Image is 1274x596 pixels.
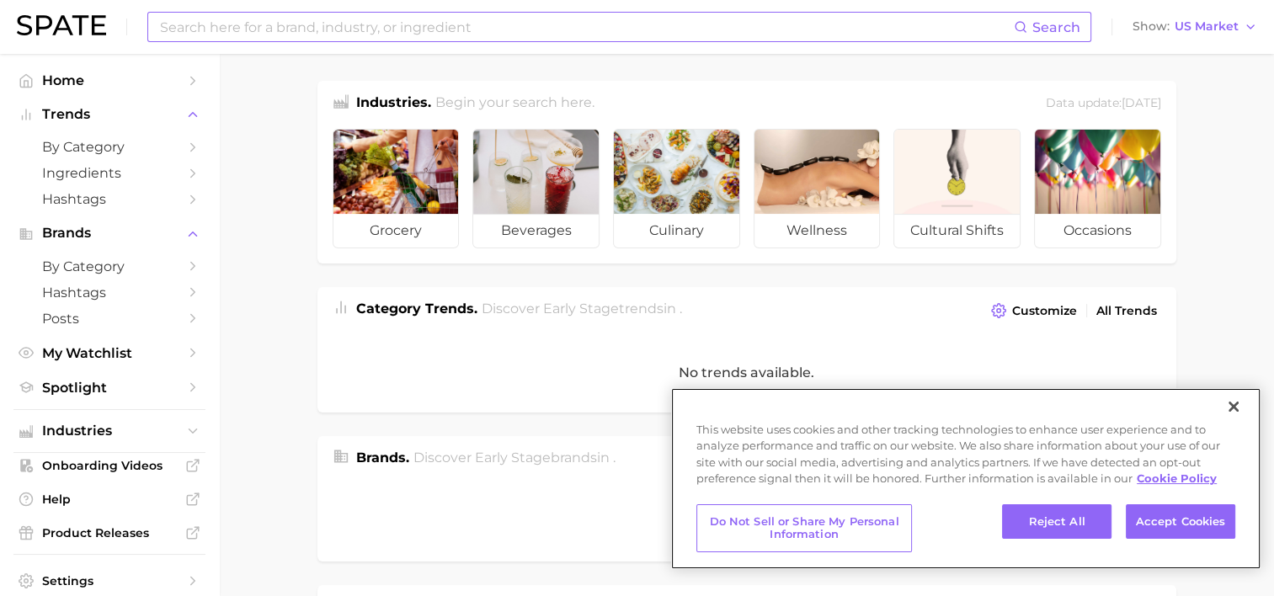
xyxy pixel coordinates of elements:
[13,253,205,279] a: by Category
[42,258,177,274] span: by Category
[42,311,177,327] span: Posts
[1002,504,1111,540] button: Reject All
[13,279,205,306] a: Hashtags
[613,129,740,248] a: culinary
[158,13,1014,41] input: Search here for a brand, industry, or ingredient
[42,191,177,207] span: Hashtags
[1133,22,1170,31] span: Show
[754,129,881,248] a: wellness
[1096,304,1157,318] span: All Trends
[13,375,205,401] a: Spotlight
[333,129,460,248] a: grocery
[1215,388,1252,425] button: Close
[42,573,177,588] span: Settings
[1032,19,1080,35] span: Search
[13,186,205,212] a: Hashtags
[13,568,205,593] a: Settings
[435,93,594,115] h2: Begin your search here.
[42,107,177,122] span: Trends
[1137,471,1217,485] a: More information about your privacy, opens in a new tab
[671,388,1261,569] div: Cookie banner
[42,72,177,88] span: Home
[472,129,600,248] a: beverages
[893,129,1021,248] a: cultural shifts
[17,15,106,35] img: SPATE
[482,301,682,317] span: Discover Early Stage trends in .
[13,340,205,366] a: My Watchlist
[317,482,1176,561] div: No trends available.
[13,306,205,332] a: Posts
[42,380,177,396] span: Spotlight
[13,221,205,246] button: Brands
[42,165,177,181] span: Ingredients
[1012,304,1077,318] span: Customize
[13,102,205,127] button: Trends
[473,214,599,247] span: beverages
[13,520,205,545] a: Product Releases
[614,214,739,247] span: culinary
[1092,300,1161,322] a: All Trends
[671,388,1261,569] div: Privacy
[894,214,1020,247] span: cultural shifts
[1035,214,1160,247] span: occasions
[13,134,205,160] a: by Category
[42,226,177,241] span: Brands
[317,333,1176,412] div: No trends available.
[1126,504,1235,540] button: Accept Cookies
[754,214,880,247] span: wellness
[42,285,177,301] span: Hashtags
[42,345,177,361] span: My Watchlist
[42,458,177,473] span: Onboarding Videos
[356,301,477,317] span: Category Trends .
[413,450,616,466] span: Discover Early Stage brands in .
[13,67,205,93] a: Home
[13,453,205,478] a: Onboarding Videos
[1128,16,1261,38] button: ShowUS Market
[1175,22,1239,31] span: US Market
[1034,129,1161,248] a: occasions
[356,450,409,466] span: Brands .
[333,214,459,247] span: grocery
[13,418,205,444] button: Industries
[356,93,431,115] h1: Industries.
[13,160,205,186] a: Ingredients
[42,423,177,439] span: Industries
[42,139,177,155] span: by Category
[42,492,177,507] span: Help
[987,299,1080,322] button: Customize
[42,525,177,540] span: Product Releases
[13,487,205,512] a: Help
[1046,93,1161,115] div: Data update: [DATE]
[671,422,1261,496] div: This website uses cookies and other tracking technologies to enhance user experience and to analy...
[696,504,912,552] button: Do Not Sell or Share My Personal Information, Opens the preference center dialog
